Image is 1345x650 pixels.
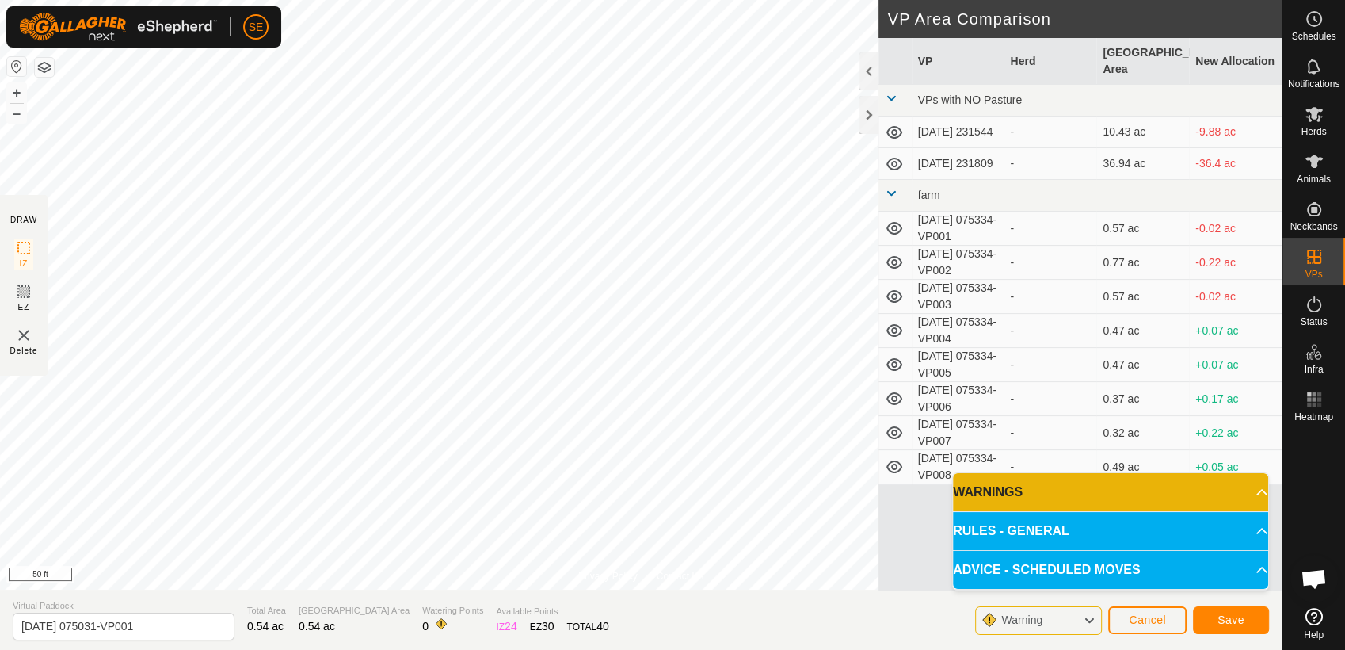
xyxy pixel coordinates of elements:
[1290,222,1337,231] span: Neckbands
[888,10,1282,29] h2: VP Area Comparison
[1291,32,1335,41] span: Schedules
[1189,382,1282,416] td: +0.17 ac
[249,19,264,36] span: SE
[1189,450,1282,484] td: +0.05 ac
[299,620,335,633] span: 0.54 ac
[247,604,286,617] span: Total Area
[912,314,1004,348] td: [DATE] 075334-VP004
[1297,174,1331,184] span: Animals
[1189,246,1282,280] td: -0.22 ac
[1217,614,1244,626] span: Save
[299,604,410,617] span: [GEOGRAPHIC_DATA] Area
[1004,38,1096,85] th: Herd
[496,605,608,618] span: Available Points
[422,604,483,617] span: Watering Points
[247,620,284,633] span: 0.54 ac
[1096,148,1189,180] td: 36.94 ac
[530,618,554,635] div: EZ
[1096,314,1189,348] td: 0.47 ac
[1001,614,1042,626] span: Warning
[1096,246,1189,280] td: 0.77 ac
[14,326,33,345] img: VP
[1294,412,1333,422] span: Heatmap
[1189,348,1282,382] td: +0.07 ac
[1189,38,1282,85] th: New Allocation
[1010,289,1090,305] div: -
[1010,254,1090,271] div: -
[20,258,29,270] span: IZ
[1304,365,1323,374] span: Infra
[1189,212,1282,246] td: -0.02 ac
[1096,348,1189,382] td: 0.47 ac
[1096,280,1189,314] td: 0.57 ac
[912,212,1004,246] td: [DATE] 075334-VP001
[1305,270,1322,279] span: VPs
[1301,127,1326,136] span: Herds
[912,416,1004,450] td: [DATE] 075334-VP007
[596,620,609,633] span: 40
[10,345,38,357] span: Delete
[496,618,516,635] div: IZ
[505,620,517,633] span: 24
[1304,630,1324,640] span: Help
[1010,459,1090,476] div: -
[35,58,54,77] button: Map Layers
[13,599,234,613] span: Virtual Paddock
[912,348,1004,382] td: [DATE] 075334-VP005
[567,618,609,635] div: TOTAL
[1010,155,1090,172] div: -
[7,83,26,102] button: +
[7,104,26,123] button: –
[1189,280,1282,314] td: -0.02 ac
[7,57,26,76] button: Reset Map
[1096,38,1189,85] th: [GEOGRAPHIC_DATA] Area
[1010,220,1090,237] div: -
[1010,391,1090,407] div: -
[953,551,1268,589] p-accordion-header: ADVICE - SCHEDULED MOVES
[912,38,1004,85] th: VP
[912,148,1004,180] td: [DATE] 231809
[1300,317,1327,327] span: Status
[1096,117,1189,148] td: 10.43 ac
[1288,79,1339,89] span: Notifications
[1096,416,1189,450] td: 0.32 ac
[918,94,1023,106] span: VPs with NO Pasture
[422,620,429,633] span: 0
[1189,117,1282,148] td: -9.88 ac
[953,483,1023,502] span: WARNINGS
[918,189,940,201] span: farm
[1010,124,1090,140] div: -
[1189,416,1282,450] td: +0.22 ac
[1010,425,1090,442] div: -
[953,512,1268,550] p-accordion-header: RULES - GENERAL
[1282,602,1345,646] a: Help
[912,382,1004,416] td: [DATE] 075334-VP006
[1010,357,1090,373] div: -
[1096,212,1189,246] td: 0.57 ac
[19,13,217,41] img: Gallagher Logo
[912,450,1004,484] td: [DATE] 075334-VP008
[912,117,1004,148] td: [DATE] 231544
[542,620,554,633] span: 30
[1096,382,1189,416] td: 0.37 ac
[1189,314,1282,348] td: +0.07 ac
[953,473,1268,511] p-accordion-header: WARNINGS
[1010,323,1090,339] div: -
[1108,606,1187,634] button: Cancel
[953,560,1140,579] span: ADVICE - SCHEDULED MOVES
[1129,614,1166,626] span: Cancel
[10,214,37,226] div: DRAW
[912,280,1004,314] td: [DATE] 075334-VP003
[1290,555,1338,602] div: Open chat
[1096,450,1189,484] td: 0.49 ac
[18,301,30,313] span: EZ
[657,569,703,583] a: Contact Us
[578,569,638,583] a: Privacy Policy
[1189,148,1282,180] td: -36.4 ac
[953,522,1069,541] span: RULES - GENERAL
[1193,606,1269,634] button: Save
[912,246,1004,280] td: [DATE] 075334-VP002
